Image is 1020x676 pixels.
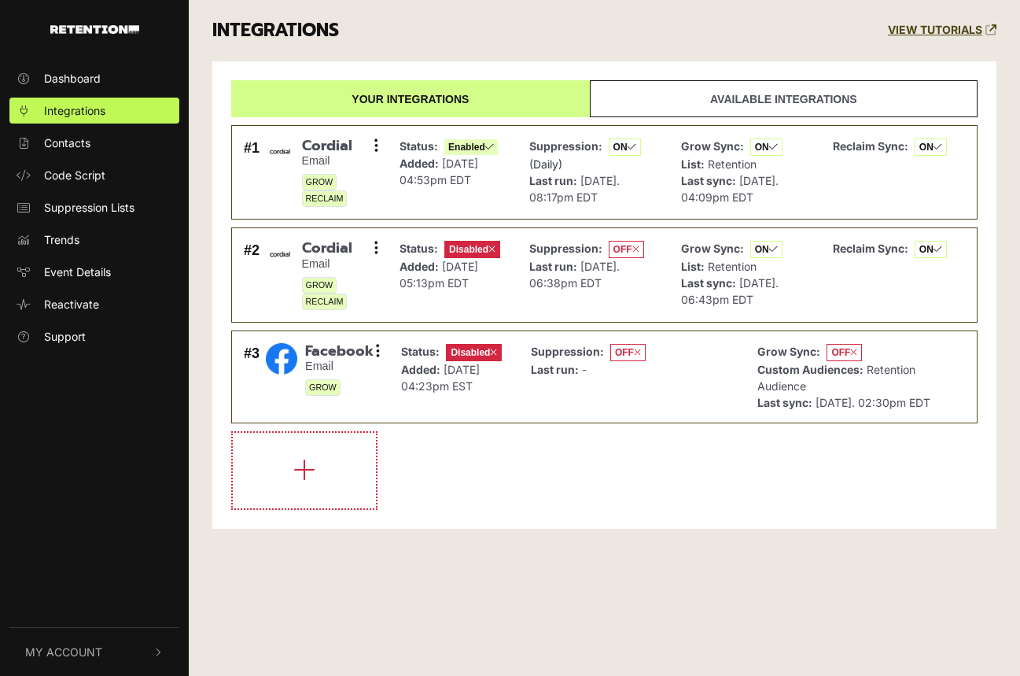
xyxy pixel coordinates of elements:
[302,240,377,257] span: Cordial
[915,139,947,156] span: ON
[529,174,620,204] span: [DATE]. 08:17pm EDT
[757,396,812,409] strong: Last sync:
[244,343,260,411] div: #3
[244,240,260,309] div: #2
[401,363,440,376] strong: Added:
[681,174,736,187] strong: Last sync:
[266,343,297,375] img: Facebook
[9,291,179,317] a: Reactivate
[305,343,374,360] span: Facebook
[266,138,293,165] img: Cordial
[302,174,337,190] span: GROW
[44,231,79,248] span: Trends
[681,139,744,153] strong: Grow Sync:
[610,344,646,361] span: OFF
[531,345,604,358] strong: Suppression:
[302,257,377,271] small: Email
[9,65,179,91] a: Dashboard
[9,227,179,253] a: Trends
[708,157,757,171] span: Retention
[9,98,179,124] a: Integrations
[9,323,179,349] a: Support
[529,157,562,171] span: (Daily)
[9,628,179,676] button: My Account
[531,363,579,376] strong: Last run:
[609,241,644,258] span: OFF
[757,363,864,376] strong: Custom Audiences:
[582,363,587,376] span: -
[44,328,86,345] span: Support
[757,345,820,358] strong: Grow Sync:
[9,259,179,285] a: Event Details
[302,277,337,294] span: GROW
[681,276,736,290] strong: Last sync:
[44,102,105,119] span: Integrations
[609,139,641,156] span: ON
[400,260,439,273] strong: Added:
[888,24,996,37] a: VIEW TUTORIALS
[25,644,102,660] span: My Account
[708,260,757,273] span: Retention
[44,296,99,312] span: Reactivate
[681,242,744,255] strong: Grow Sync:
[757,363,915,393] span: Retention Audience
[833,139,908,153] strong: Reclaim Sync:
[444,139,498,155] span: Enabled
[400,139,438,153] strong: Status:
[9,162,179,188] a: Code Script
[302,190,348,207] span: RECLAIM
[816,396,930,409] span: [DATE]. 02:30pm EDT
[302,138,377,155] span: Cordial
[231,80,590,117] a: Your integrations
[44,70,101,87] span: Dashboard
[244,138,260,207] div: #1
[681,157,705,171] strong: List:
[833,242,908,255] strong: Reclaim Sync:
[44,264,111,280] span: Event Details
[590,80,978,117] a: Available integrations
[302,294,348,310] span: RECLAIM
[9,130,179,156] a: Contacts
[305,379,341,396] span: GROW
[750,241,782,258] span: ON
[529,139,602,153] strong: Suppression:
[401,345,440,358] strong: Status:
[750,139,782,156] span: ON
[44,199,134,216] span: Suppression Lists
[212,20,339,42] h3: INTEGRATIONS
[529,174,577,187] strong: Last run:
[681,260,705,273] strong: List:
[446,344,502,361] span: Disabled
[44,167,105,183] span: Code Script
[827,344,862,361] span: OFF
[44,135,90,151] span: Contacts
[400,157,478,187] span: [DATE] 04:53pm EDT
[305,360,374,373] small: Email
[915,241,947,258] span: ON
[400,242,438,255] strong: Status:
[266,240,293,268] img: Cordial
[302,154,377,168] small: Email
[681,174,779,204] span: [DATE]. 04:09pm EDT
[529,242,602,255] strong: Suppression:
[529,260,577,273] strong: Last run:
[9,194,179,220] a: Suppression Lists
[401,363,480,393] span: [DATE] 04:23pm EST
[400,157,439,170] strong: Added:
[50,25,139,34] img: Retention.com
[444,241,500,258] span: Disabled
